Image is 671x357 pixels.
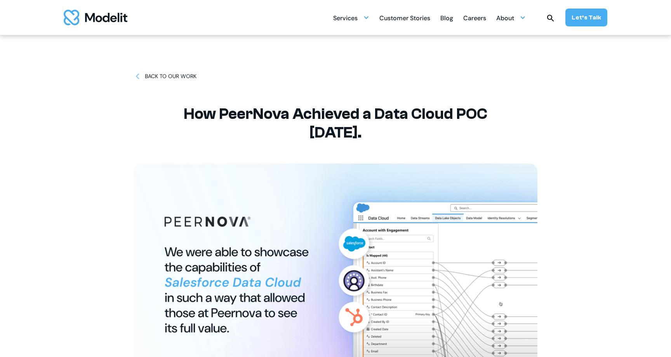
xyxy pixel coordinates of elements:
[463,10,486,25] a: Careers
[440,11,453,26] div: Blog
[333,10,369,25] div: Services
[161,104,510,142] h1: How PeerNova Achieved a Data Cloud POC [DATE].
[333,11,358,26] div: Services
[440,10,453,25] a: Blog
[496,11,514,26] div: About
[134,72,196,80] a: BACK TO OUR WORK
[145,72,196,80] div: BACK TO OUR WORK
[64,10,127,25] img: modelit logo
[496,10,526,25] div: About
[64,10,127,25] a: home
[572,13,601,22] div: Let’s Talk
[379,11,430,26] div: Customer Stories
[463,11,486,26] div: Careers
[565,9,607,26] a: Let’s Talk
[379,10,430,25] a: Customer Stories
